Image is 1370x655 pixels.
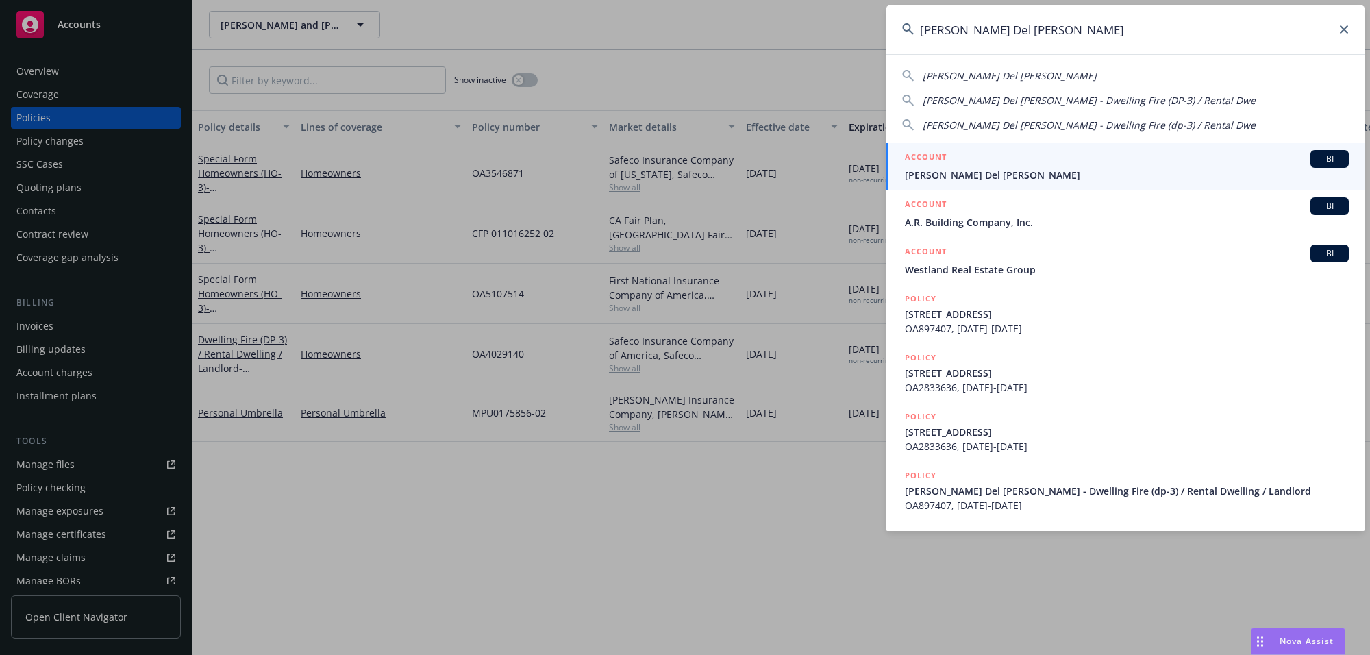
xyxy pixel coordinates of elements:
[905,321,1349,336] span: OA897407, [DATE]-[DATE]
[905,351,936,364] h5: POLICY
[905,410,936,423] h5: POLICY
[905,498,1349,512] span: OA897407, [DATE]-[DATE]
[923,69,1097,82] span: [PERSON_NAME] Del [PERSON_NAME]
[905,292,936,306] h5: POLICY
[905,469,936,482] h5: POLICY
[886,237,1365,284] a: ACCOUNTBIWestland Real Estate Group
[905,197,947,214] h5: ACCOUNT
[905,425,1349,439] span: [STREET_ADDRESS]
[905,245,947,261] h5: ACCOUNT
[1251,628,1345,655] button: Nova Assist
[923,94,1256,107] span: [PERSON_NAME] Del [PERSON_NAME] - Dwelling Fire (DP-3) / Rental Dwe
[1316,247,1343,260] span: BI
[886,190,1365,237] a: ACCOUNTBIA.R. Building Company, Inc.
[1251,628,1269,654] div: Drag to move
[905,439,1349,454] span: OA2833636, [DATE]-[DATE]
[886,461,1365,520] a: POLICY[PERSON_NAME] Del [PERSON_NAME] - Dwelling Fire (dp-3) / Rental Dwelling / LandlordOA897407...
[905,528,936,541] h5: POLICY
[886,520,1365,579] a: POLICY
[905,262,1349,277] span: Westland Real Estate Group
[905,366,1349,380] span: [STREET_ADDRESS]
[1316,200,1343,212] span: BI
[905,484,1349,498] span: [PERSON_NAME] Del [PERSON_NAME] - Dwelling Fire (dp-3) / Rental Dwelling / Landlord
[886,5,1365,54] input: Search...
[1316,153,1343,165] span: BI
[886,343,1365,402] a: POLICY[STREET_ADDRESS]OA2833636, [DATE]-[DATE]
[905,150,947,166] h5: ACCOUNT
[905,307,1349,321] span: [STREET_ADDRESS]
[886,143,1365,190] a: ACCOUNTBI[PERSON_NAME] Del [PERSON_NAME]
[905,215,1349,230] span: A.R. Building Company, Inc.
[1280,635,1334,647] span: Nova Assist
[905,380,1349,395] span: OA2833636, [DATE]-[DATE]
[886,284,1365,343] a: POLICY[STREET_ADDRESS]OA897407, [DATE]-[DATE]
[886,402,1365,461] a: POLICY[STREET_ADDRESS]OA2833636, [DATE]-[DATE]
[905,168,1349,182] span: [PERSON_NAME] Del [PERSON_NAME]
[923,119,1256,132] span: [PERSON_NAME] Del [PERSON_NAME] - Dwelling Fire (dp-3) / Rental Dwe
